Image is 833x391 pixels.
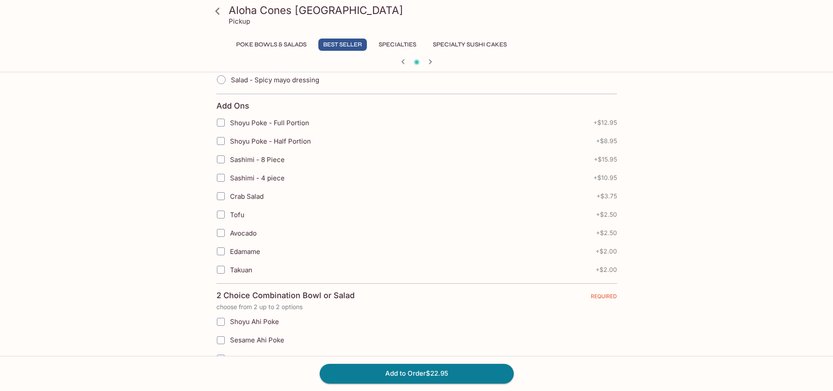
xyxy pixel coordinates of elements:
span: Limu Ahi Poke [230,354,274,363]
span: Salad - Spicy mayo dressing [231,76,319,84]
button: Poke Bowls & Salads [231,39,311,51]
span: + $2.50 [596,211,617,218]
span: + $10.95 [593,174,617,181]
button: Best Seller [318,39,367,51]
span: Sesame Ahi Poke [230,336,284,344]
span: + $2.00 [596,266,617,273]
button: Add to Order$22.95 [320,364,514,383]
span: REQUIRED [591,293,617,303]
h4: Add Ons [216,101,249,111]
span: Sashimi - 4 piece [230,174,285,182]
span: Crab Salad [230,192,264,201]
span: Tofu [230,211,244,219]
span: + $2.00 [596,248,617,255]
button: Specialty Sushi Cakes [428,39,512,51]
span: Shoyu Poke - Full Portion [230,119,309,127]
span: Shoyu Ahi Poke [230,317,279,326]
span: + $15.95 [594,156,617,163]
p: Pickup [229,17,250,25]
span: Takuan [230,266,252,274]
span: + $8.95 [596,137,617,144]
span: Avocado [230,229,257,237]
span: + $12.95 [593,119,617,126]
span: + $3.75 [596,193,617,200]
span: Edamame [230,247,260,256]
h3: Aloha Cones [GEOGRAPHIC_DATA] [229,4,620,17]
button: Specialties [374,39,421,51]
span: Sashimi - 8 Piece [230,155,285,164]
span: + $2.50 [596,229,617,236]
h4: 2 Choice Combination Bowl or Salad [216,291,355,300]
span: Shoyu Poke - Half Portion [230,137,311,145]
p: choose from 2 up to 2 options [216,303,617,310]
